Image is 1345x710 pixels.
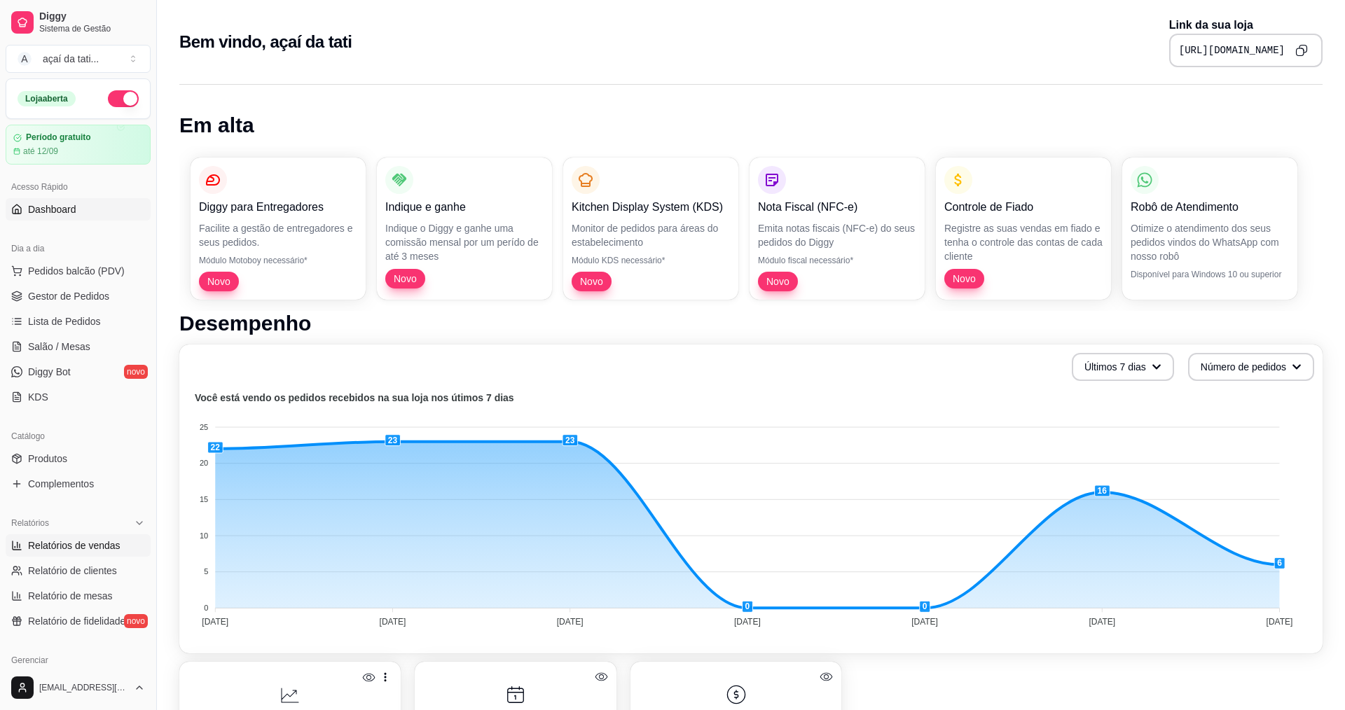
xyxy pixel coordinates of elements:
span: Relatório de fidelidade [28,614,125,628]
tspan: 20 [200,459,208,467]
tspan: [DATE] [557,617,584,627]
p: Disponível para Windows 10 ou superior [1131,269,1289,280]
div: Loja aberta [18,91,76,106]
p: Nota Fiscal (NFC-e) [758,199,916,216]
tspan: 25 [200,423,208,431]
button: Alterar Status [108,90,139,107]
p: Otimize o atendimento dos seus pedidos vindos do WhatsApp com nosso robô [1131,221,1289,263]
p: Kitchen Display System (KDS) [572,199,730,216]
button: [EMAIL_ADDRESS][DOMAIN_NAME] [6,671,151,704]
h2: Bem vindo, açaí da tati [179,31,352,53]
p: Robô de Atendimento [1131,199,1289,216]
span: Novo [202,274,236,288]
span: Diggy [39,11,145,23]
button: Últimos 7 dias [1072,353,1174,381]
tspan: 15 [200,495,208,503]
button: Robô de AtendimentoOtimize o atendimento dos seus pedidos vindos do WhatsApp com nosso robôDispon... [1122,158,1297,300]
span: A [18,52,32,66]
h1: Em alta [179,113,1323,138]
button: Indique e ganheIndique o Diggy e ganhe uma comissão mensal por um perído de até 3 mesesNovo [377,158,552,300]
span: Relatórios de vendas [28,538,120,552]
a: Relatório de fidelidadenovo [6,610,151,632]
a: KDS [6,386,151,408]
p: Facilite a gestão de entregadores e seus pedidos. [199,221,357,249]
tspan: [DATE] [734,617,761,627]
span: Novo [947,272,981,286]
span: Relatório de clientes [28,564,117,578]
div: Dia a dia [6,237,151,260]
button: Número de pedidos [1188,353,1314,381]
p: Monitor de pedidos para áreas do estabelecimento [572,221,730,249]
p: Módulo KDS necessário* [572,255,730,266]
div: açaí da tati ... [43,52,99,66]
a: Diggy Botnovo [6,361,151,383]
article: até 12/09 [23,146,58,157]
span: Relatório de mesas [28,589,113,603]
p: Diggy para Entregadores [199,199,357,216]
span: Produtos [28,452,67,466]
p: Módulo fiscal necessário* [758,255,916,266]
p: Indique e ganhe [385,199,544,216]
tspan: 10 [200,531,208,540]
div: Acesso Rápido [6,176,151,198]
span: Relatórios [11,517,49,529]
span: Complementos [28,477,94,491]
span: Sistema de Gestão [39,23,145,34]
button: Kitchen Display System (KDS)Monitor de pedidos para áreas do estabelecimentoMódulo KDS necessário... [563,158,738,300]
tspan: [DATE] [1089,617,1115,627]
a: Complementos [6,473,151,495]
span: [EMAIL_ADDRESS][DOMAIN_NAME] [39,682,128,693]
p: Indique o Diggy e ganhe uma comissão mensal por um perído de até 3 meses [385,221,544,263]
tspan: [DATE] [1267,617,1293,627]
article: Período gratuito [26,132,91,143]
a: Dashboard [6,198,151,221]
a: Lista de Pedidos [6,310,151,333]
span: Novo [574,274,609,288]
tspan: [DATE] [202,617,228,627]
button: Controle de FiadoRegistre as suas vendas em fiado e tenha o controle das contas de cada clienteNovo [936,158,1111,300]
span: Lista de Pedidos [28,314,101,328]
a: Salão / Mesas [6,335,151,358]
span: Pedidos balcão (PDV) [28,264,125,278]
a: Relatório de clientes [6,559,151,582]
a: Produtos [6,447,151,470]
span: Dashboard [28,202,76,216]
div: Catálogo [6,425,151,447]
tspan: 5 [204,567,208,576]
span: Novo [388,272,422,286]
span: Novo [761,274,795,288]
a: Relatório de mesas [6,585,151,607]
a: DiggySistema de Gestão [6,6,151,39]
tspan: [DATE] [911,617,938,627]
tspan: [DATE] [380,617,406,627]
span: KDS [28,390,48,404]
div: Gerenciar [6,649,151,671]
p: Emita notas fiscais (NFC-e) do seus pedidos do Diggy [758,221,916,249]
p: Link da sua loja [1169,17,1323,34]
tspan: 0 [204,604,208,612]
button: Nota Fiscal (NFC-e)Emita notas fiscais (NFC-e) do seus pedidos do DiggyMódulo fiscal necessário*Novo [750,158,925,300]
p: Módulo Motoboy necessário* [199,255,357,266]
a: Gestor de Pedidos [6,285,151,307]
span: Diggy Bot [28,365,71,379]
p: Controle de Fiado [944,199,1103,216]
span: Gestor de Pedidos [28,289,109,303]
h1: Desempenho [179,311,1323,336]
button: Select a team [6,45,151,73]
a: Relatórios de vendas [6,534,151,557]
button: Pedidos balcão (PDV) [6,260,151,282]
text: Você está vendo os pedidos recebidos na sua loja nos útimos 7 dias [195,392,514,403]
pre: [URL][DOMAIN_NAME] [1179,43,1285,57]
p: Registre as suas vendas em fiado e tenha o controle das contas de cada cliente [944,221,1103,263]
span: Salão / Mesas [28,340,90,354]
button: Copy to clipboard [1290,39,1313,62]
button: Diggy para EntregadoresFacilite a gestão de entregadores e seus pedidos.Módulo Motoboy necessário... [191,158,366,300]
a: Período gratuitoaté 12/09 [6,125,151,165]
